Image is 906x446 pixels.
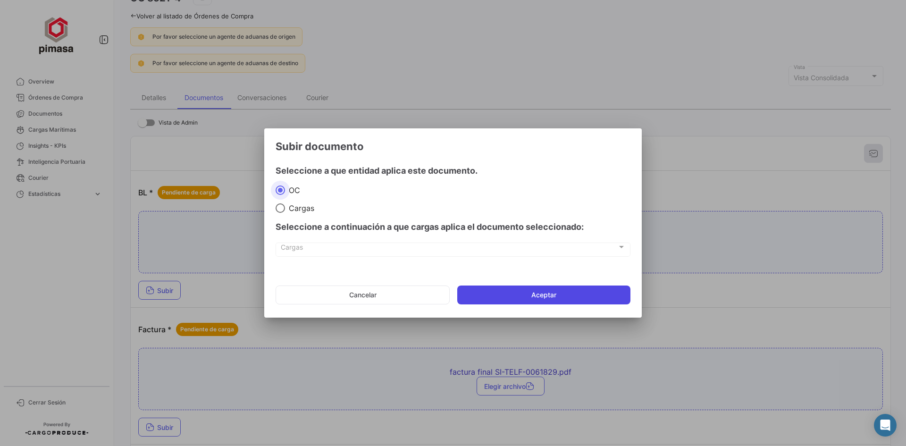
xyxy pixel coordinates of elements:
span: Cargas [285,203,314,213]
button: Cancelar [276,286,450,304]
div: Abrir Intercom Messenger [874,414,897,437]
h3: Subir documento [276,140,630,153]
span: OC [285,185,300,195]
button: Aceptar [457,286,630,304]
h4: Seleccione a que entidad aplica este documento. [276,164,630,177]
h4: Seleccione a continuación a que cargas aplica el documento seleccionado: [276,220,630,234]
span: Cargas [281,245,617,253]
